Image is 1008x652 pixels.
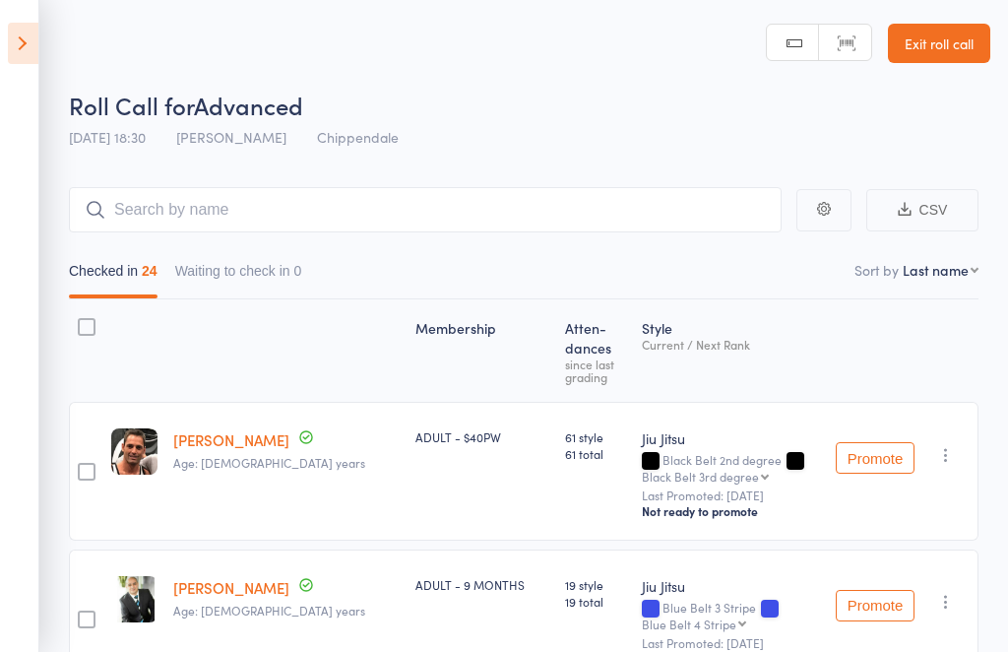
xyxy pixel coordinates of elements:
[642,338,819,351] div: Current / Next Rank
[642,601,819,630] div: Blue Belt 3 Stripe
[111,576,157,622] img: image1688462632.png
[565,358,626,383] div: since last grading
[854,260,899,280] label: Sort by
[888,24,990,63] a: Exit roll call
[642,503,819,519] div: Not ready to promote
[408,308,558,393] div: Membership
[903,260,969,280] div: Last name
[557,308,634,393] div: Atten­dances
[642,470,759,483] div: Black Belt 3rd degree
[69,187,782,232] input: Search by name
[642,636,819,650] small: Last Promoted: [DATE]
[111,428,157,475] img: image1688702338.png
[194,89,303,121] span: Advanced
[173,577,289,598] a: [PERSON_NAME]
[69,253,157,298] button: Checked in24
[294,263,302,279] div: 0
[642,618,736,630] div: Blue Belt 4 Stripe
[866,189,978,231] button: CSV
[173,602,365,619] span: Age: [DEMOGRAPHIC_DATA] years
[173,454,365,471] span: Age: [DEMOGRAPHIC_DATA] years
[642,453,819,483] div: Black Belt 2nd degree
[175,253,302,298] button: Waiting to check in0
[317,127,399,147] span: Chippendale
[634,308,827,393] div: Style
[69,127,146,147] span: [DATE] 18:30
[142,263,157,279] div: 24
[565,593,626,610] span: 19 total
[415,576,550,593] div: ADULT - 9 MONTHS
[836,442,914,474] button: Promote
[642,428,819,448] div: Jiu Jitsu
[642,489,819,502] small: Last Promoted: [DATE]
[642,576,819,596] div: Jiu Jitsu
[565,445,626,462] span: 61 total
[565,428,626,445] span: 61 style
[836,590,914,621] button: Promote
[176,127,286,147] span: [PERSON_NAME]
[415,428,550,445] div: ADULT - $40PW
[565,576,626,593] span: 19 style
[69,89,194,121] span: Roll Call for
[173,429,289,450] a: [PERSON_NAME]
